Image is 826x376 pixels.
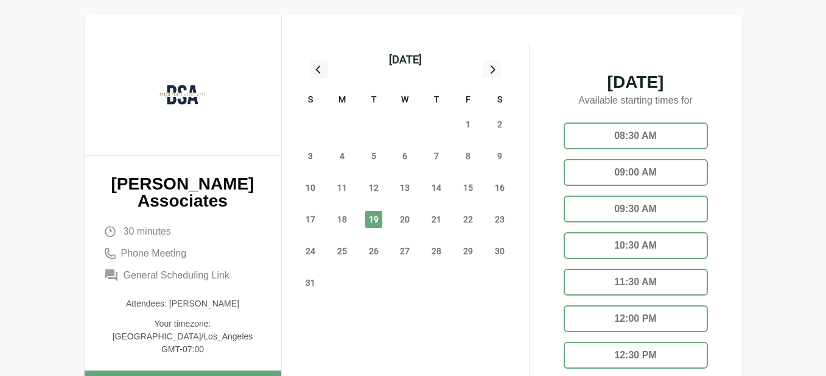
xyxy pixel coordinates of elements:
[491,147,508,165] span: Saturday, August 9, 2025
[365,147,382,165] span: Tuesday, August 5, 2025
[334,243,351,260] span: Monday, August 25, 2025
[564,305,708,332] div: 12:00 PM
[365,211,382,228] span: Tuesday, August 19, 2025
[564,159,708,186] div: 09:00 AM
[452,93,484,108] div: F
[460,211,477,228] span: Friday, August 22, 2025
[396,211,413,228] span: Wednesday, August 20, 2025
[104,317,262,356] p: Your timezone: [GEOGRAPHIC_DATA]/Los_Angeles GMT-07:00
[564,269,708,296] div: 11:30 AM
[302,147,319,165] span: Sunday, August 3, 2025
[295,93,327,108] div: S
[121,246,187,261] span: Phone Meeting
[491,179,508,196] span: Saturday, August 16, 2025
[334,179,351,196] span: Monday, August 11, 2025
[428,243,445,260] span: Thursday, August 28, 2025
[460,179,477,196] span: Friday, August 15, 2025
[554,91,718,113] p: Available starting times for
[428,179,445,196] span: Thursday, August 14, 2025
[124,224,171,239] span: 30 minutes
[302,274,319,291] span: Sunday, August 31, 2025
[104,176,262,210] p: [PERSON_NAME] Associates
[124,268,229,283] span: General Scheduling Link
[396,147,413,165] span: Wednesday, August 6, 2025
[421,93,452,108] div: T
[460,243,477,260] span: Friday, August 29, 2025
[428,211,445,228] span: Thursday, August 21, 2025
[491,211,508,228] span: Saturday, August 23, 2025
[390,93,421,108] div: W
[104,297,262,310] p: Attendees: [PERSON_NAME]
[326,93,358,108] div: M
[334,147,351,165] span: Monday, August 4, 2025
[365,243,382,260] span: Tuesday, August 26, 2025
[302,179,319,196] span: Sunday, August 10, 2025
[564,196,708,222] div: 09:30 AM
[358,93,390,108] div: T
[365,179,382,196] span: Tuesday, August 12, 2025
[484,93,516,108] div: S
[302,243,319,260] span: Sunday, August 24, 2025
[460,147,477,165] span: Friday, August 8, 2025
[491,243,508,260] span: Saturday, August 30, 2025
[334,211,351,228] span: Monday, August 18, 2025
[396,243,413,260] span: Wednesday, August 27, 2025
[396,179,413,196] span: Wednesday, August 13, 2025
[389,51,422,68] div: [DATE]
[564,342,708,369] div: 12:30 PM
[428,147,445,165] span: Thursday, August 7, 2025
[564,122,708,149] div: 08:30 AM
[491,116,508,133] span: Saturday, August 2, 2025
[564,232,708,259] div: 10:30 AM
[554,74,718,91] span: [DATE]
[460,116,477,133] span: Friday, August 1, 2025
[302,211,319,228] span: Sunday, August 17, 2025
